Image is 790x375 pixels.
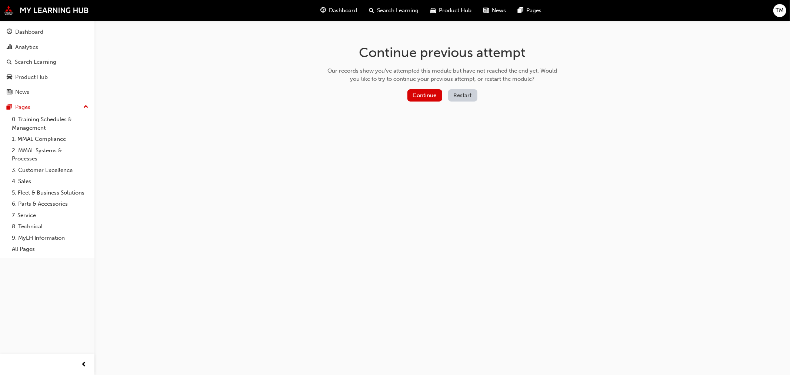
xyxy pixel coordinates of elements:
div: Product Hub [15,73,48,82]
span: search-icon [369,6,374,15]
a: Search Learning [3,55,91,69]
span: car-icon [431,6,436,15]
button: Continue [407,89,442,102]
div: Dashboard [15,28,43,36]
a: 7. Service [9,210,91,221]
button: Pages [3,100,91,114]
a: 5. Fleet & Business Solutions [9,187,91,199]
span: TM [776,6,784,15]
a: car-iconProduct Hub [425,3,478,18]
a: 1. MMAL Compliance [9,133,91,145]
a: 0. Training Schedules & Management [9,114,91,133]
a: Product Hub [3,70,91,84]
div: News [15,88,29,96]
a: news-iconNews [478,3,512,18]
span: pages-icon [518,6,524,15]
a: 8. Technical [9,221,91,232]
a: 6. Parts & Accessories [9,198,91,210]
span: Dashboard [329,6,357,15]
a: 3. Customer Excellence [9,165,91,176]
a: All Pages [9,243,91,255]
div: Pages [15,103,30,112]
span: Search Learning [377,6,419,15]
span: Product Hub [439,6,472,15]
h1: Continue previous attempt [325,44,560,61]
button: DashboardAnalyticsSearch LearningProduct HubNews [3,24,91,100]
span: guage-icon [321,6,326,15]
span: Pages [527,6,542,15]
span: News [492,6,506,15]
a: Dashboard [3,25,91,39]
span: news-icon [484,6,489,15]
a: 2. MMAL Systems & Processes [9,145,91,165]
button: TM [773,4,786,17]
span: guage-icon [7,29,12,36]
button: Restart [448,89,477,102]
div: Search Learning [15,58,56,66]
span: chart-icon [7,44,12,51]
span: prev-icon [81,360,87,369]
a: guage-iconDashboard [315,3,363,18]
span: up-icon [83,102,89,112]
a: search-iconSearch Learning [363,3,425,18]
a: News [3,85,91,99]
span: news-icon [7,89,12,96]
a: pages-iconPages [512,3,548,18]
div: Analytics [15,43,38,52]
a: 4. Sales [9,176,91,187]
div: Our records show you've attempted this module but have not reached the end yet. Would you like to... [325,67,560,83]
span: car-icon [7,74,12,81]
span: search-icon [7,59,12,66]
span: pages-icon [7,104,12,111]
a: Analytics [3,40,91,54]
a: 9. MyLH Information [9,232,91,244]
img: mmal [4,6,89,15]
